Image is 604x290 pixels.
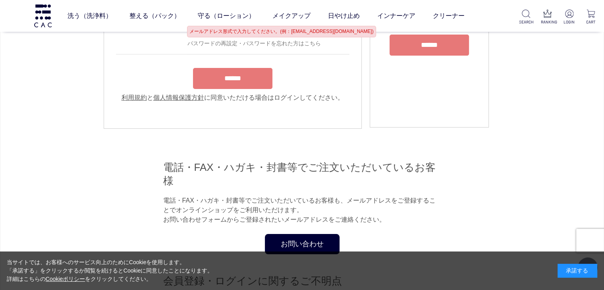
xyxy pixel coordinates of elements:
div: メールアドレス形式で入力してください。(例：[EMAIL_ADDRESS][DOMAIN_NAME]) [187,26,376,37]
a: 守る（ローション） [198,5,255,27]
a: お問い合わせ [265,234,340,254]
a: インナーケア [377,5,415,27]
p: SEARCH [519,19,533,25]
a: RANKING [541,10,555,25]
a: LOGIN [562,10,576,25]
a: パスワードの再設定・パスワードを忘れた方はこちら [187,40,321,46]
p: LOGIN [562,19,576,25]
div: 当サイトでは、お客様へのサービス向上のためにCookieを使用します。 「承諾する」をクリックするか閲覧を続けるとCookieに同意したことになります。 詳細はこちらの をクリックしてください。 [7,258,213,283]
p: 電話・FAX・ハガキ・封書等でご注文いただいているお客様も、メールアドレスをご登録することでオンラインショップをご利用いただけます。 お問い合わせフォームからご登録されたいメールアドレスをご連絡... [163,196,441,224]
a: メイクアップ [272,5,311,27]
a: SEARCH [519,10,533,25]
a: クリーナー [433,5,465,27]
a: 利用規約 [122,94,147,101]
a: CART [584,10,598,25]
a: Cookieポリシー [46,276,85,282]
a: 個人情報保護方針 [153,94,204,101]
p: CART [584,19,598,25]
div: と に同意いただける場合はログインしてください。 [116,93,349,102]
p: RANKING [541,19,555,25]
h2: 電話・FAX・ハガキ・封書等でご注文いただいているお客様 [163,160,441,188]
a: 日やけ止め [328,5,360,27]
img: logo [33,4,53,27]
div: 承諾する [558,264,597,278]
a: 整える（パック） [129,5,180,27]
a: 洗う（洗浄料） [68,5,112,27]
